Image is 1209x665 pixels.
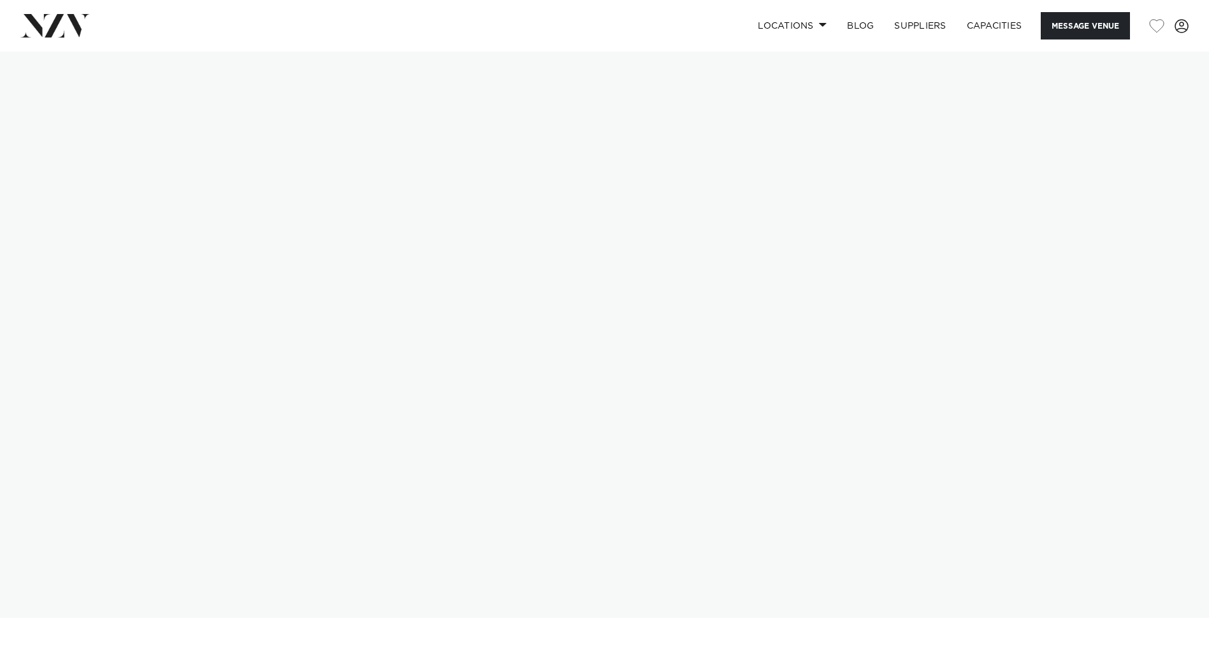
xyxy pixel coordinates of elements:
img: nzv-logo.png [20,14,90,37]
button: Message Venue [1041,12,1130,39]
a: SUPPLIERS [884,12,956,39]
a: Capacities [957,12,1032,39]
a: BLOG [837,12,884,39]
a: Locations [748,12,837,39]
